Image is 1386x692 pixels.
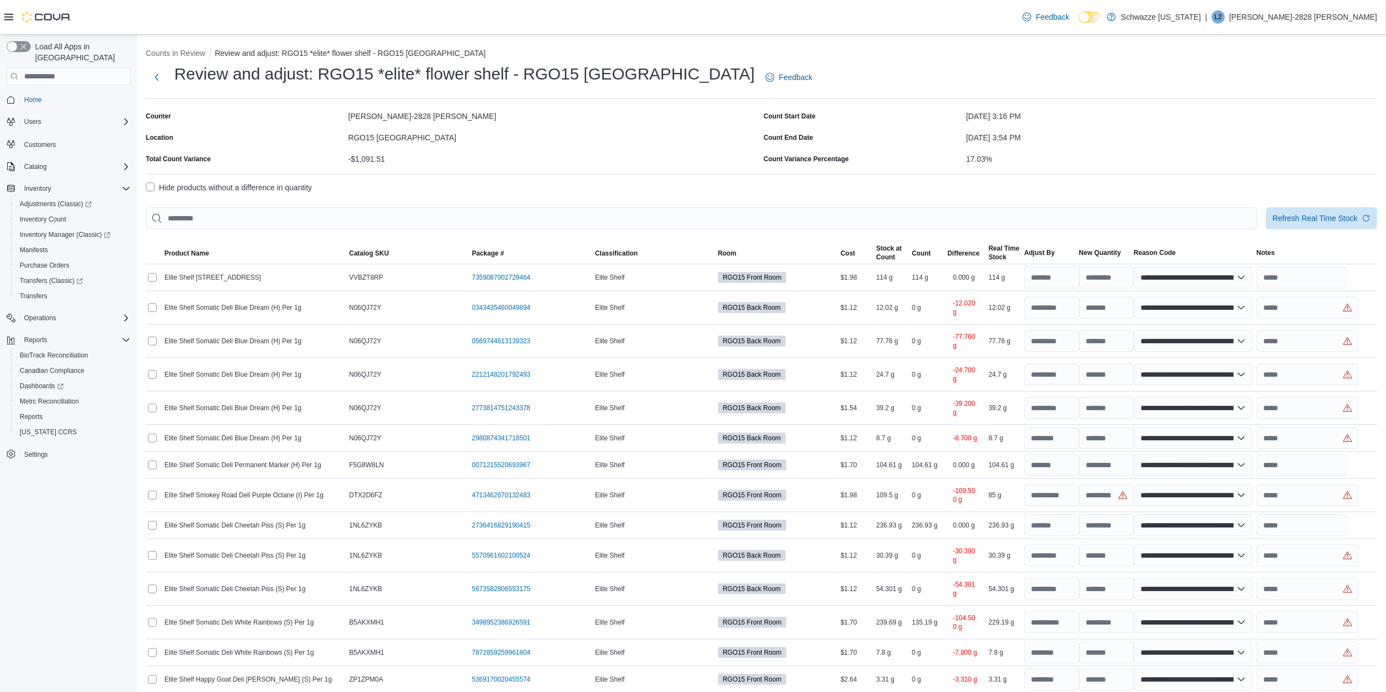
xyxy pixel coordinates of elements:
span: B5AKXMH1 [349,648,384,657]
span: Catalog SKU [349,249,389,258]
button: Review and adjust: RGO15 *elite* flower shelf - RGO15 [GEOGRAPHIC_DATA] [215,49,486,58]
span: RGO15 Back Room [718,402,786,413]
div: 0 g [910,646,945,659]
span: Feedback [1036,12,1069,22]
span: Adjustments (Classic) [20,200,92,208]
div: $1.54 [839,401,874,415]
a: Adjustments (Classic) [15,197,96,211]
p: -7.800 g [953,648,977,657]
a: Manifests [15,243,52,257]
span: RGO15 Front Room [723,520,782,530]
div: $1.12 [839,432,874,445]
div: 236.93 g [874,519,910,532]
label: Count End Date [764,133,813,142]
a: Dashboards [11,378,135,394]
span: RGO15 Back Room [718,433,786,444]
div: 109.5 g [874,489,910,502]
div: Real Time [989,244,1019,253]
span: RGO15 Front Room [718,647,786,658]
div: 236.93 g [910,519,945,532]
h1: Review and adjust: RGO15 *elite* flower shelf - RGO15 [GEOGRAPHIC_DATA] [174,63,755,85]
span: 1NL6ZYKB [349,551,382,560]
span: Elite Shelf Somatic Deli Cheetah Piss (S) Per 1g [164,585,305,593]
div: Count Variance Percentage [764,155,849,163]
a: 0569744613139323 [472,337,531,345]
button: Settings [2,446,135,462]
div: 7.8 g [874,646,910,659]
span: Refresh Real Time Stock [1273,213,1358,224]
a: 7872859259961804 [472,648,531,657]
div: Elite Shelf [593,582,716,595]
div: $1.70 [839,646,874,659]
button: Product Name [162,247,347,260]
span: Elite Shelf Somatic Deli Permanent Marker (H) Per 1g [164,461,321,469]
span: Canadian Compliance [20,366,84,375]
p: Schwazze [US_STATE] [1121,10,1201,24]
div: 114 g [986,271,1022,284]
div: $1.12 [839,334,874,348]
div: 8.7 g [874,432,910,445]
button: Package # [470,247,593,260]
a: BioTrack Reconciliation [15,349,93,362]
div: 3.31 g [874,673,910,686]
button: Room [716,247,839,260]
a: Canadian Compliance [15,364,89,377]
span: Adjust By [1024,248,1055,257]
span: Canadian Compliance [15,364,130,377]
span: BioTrack Reconciliation [20,351,88,360]
div: Lizzette-2828 Marquez [1212,10,1225,24]
a: 2212148201792493 [472,370,531,379]
span: N06QJ72Y [349,337,381,345]
p: -24.700 g [953,366,979,383]
button: Counts in Review [146,49,206,58]
a: Feedback [761,66,817,88]
div: 104.61 g [910,458,945,472]
span: Classification [595,249,638,258]
span: Adjustments (Classic) [15,197,130,211]
p: -54.301 g [953,580,979,598]
div: 135.19 g [910,616,945,629]
button: Users [20,115,45,128]
div: 85 g [986,489,1022,502]
span: Customers [24,140,56,149]
span: [US_STATE] CCRS [20,428,77,436]
div: 0 g [910,301,945,314]
span: F5G8W8LN [349,461,384,469]
a: Feedback [1018,6,1074,28]
span: N06QJ72Y [349,303,381,312]
div: $2.64 [839,673,874,686]
span: Inventory [24,184,51,193]
span: B5AKXMH1 [349,618,384,627]
span: RGO15 Back Room [723,303,781,313]
div: 24.7 g [874,368,910,381]
span: RGO15 Front Room [723,273,782,282]
span: RGO15 Back Room [718,336,786,347]
div: 39.2 g [874,401,910,415]
div: 0 g [910,432,945,445]
span: RGO15 Front Room [718,520,786,531]
div: 12.02 g [874,301,910,314]
span: L2 [1214,10,1222,24]
button: Cost [839,247,874,260]
span: Metrc Reconciliation [20,397,79,406]
span: RGO15 Back Room [718,369,786,380]
a: 0071215520693967 [472,461,531,469]
label: Location [146,133,173,142]
div: 0 g [910,489,945,502]
div: New Quantity [1079,248,1121,257]
div: Elite Shelf [593,519,716,532]
button: Catalog [2,159,135,174]
div: 0 g [910,334,945,348]
button: Operations [20,311,61,325]
span: Purchase Orders [20,261,70,270]
a: Adjustments (Classic) [11,196,135,212]
a: Inventory Manager (Classic) [11,227,135,242]
div: $1.98 [839,271,874,284]
div: 54.301 g [874,582,910,595]
nav: An example of EuiBreadcrumbs [146,48,1377,61]
button: Catalog SKU [347,247,470,260]
span: RGO15 Back Room [718,583,786,594]
span: Purchase Orders [15,259,130,272]
span: Users [24,117,41,126]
